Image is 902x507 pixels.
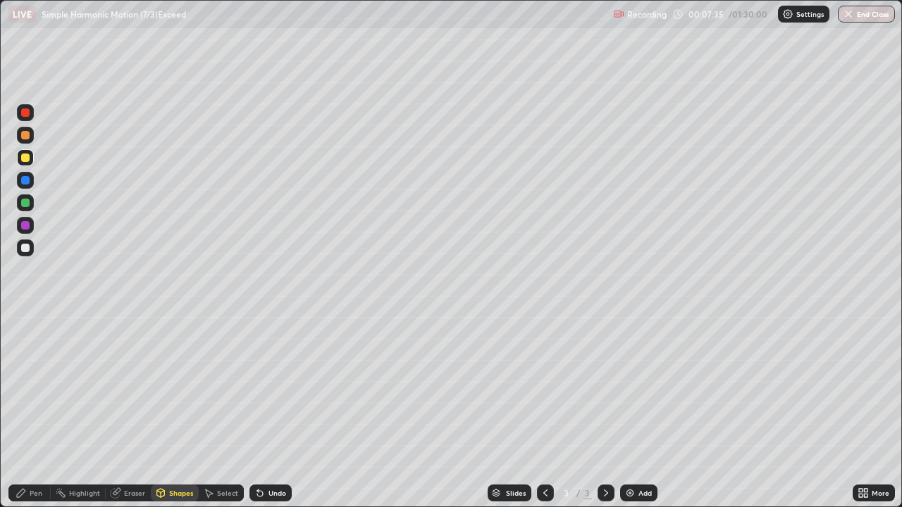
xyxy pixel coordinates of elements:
p: LIVE [13,8,32,20]
div: Select [217,489,238,496]
div: Eraser [124,489,145,496]
p: Simple Harmonic Motion (7/3)Exceed [42,8,186,20]
button: End Class [838,6,895,23]
img: end-class-cross [843,8,854,20]
div: 3 [560,489,574,497]
p: Settings [796,11,824,18]
div: Undo [268,489,286,496]
img: class-settings-icons [782,8,793,20]
img: recording.375f2c34.svg [613,8,624,20]
div: Pen [30,489,42,496]
img: add-slide-button [624,487,636,499]
div: Shapes [169,489,193,496]
div: Slides [506,489,526,496]
div: More [872,489,889,496]
p: Recording [627,9,667,20]
div: Add [638,489,652,496]
div: / [576,489,581,497]
div: Highlight [69,489,100,496]
div: 3 [583,487,592,499]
